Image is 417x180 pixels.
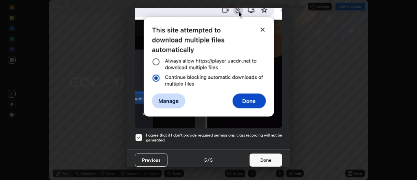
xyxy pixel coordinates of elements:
h4: 5 [210,156,213,163]
button: Done [250,154,282,167]
h4: 5 [204,156,207,163]
h4: / [208,156,209,163]
button: Previous [135,154,167,167]
h5: I agree that if I don't provide required permissions, class recording will not be generated [146,133,282,143]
